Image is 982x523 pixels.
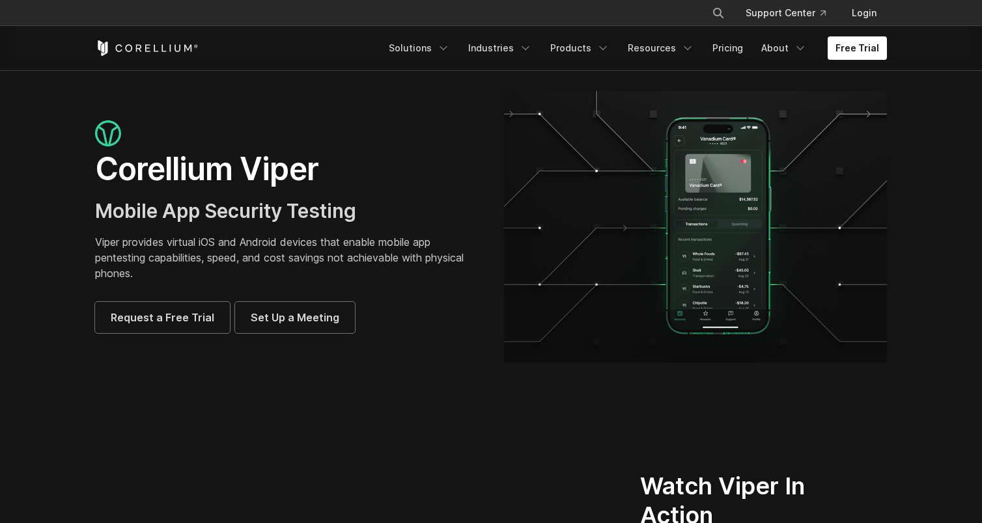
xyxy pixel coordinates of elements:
[95,199,356,222] span: Mobile App Security Testing
[95,40,199,56] a: Corellium Home
[841,1,887,25] a: Login
[696,1,887,25] div: Navigation Menu
[95,234,478,281] p: Viper provides virtual iOS and Android devices that enable mobile app pentesting capabilities, sp...
[95,150,478,189] h1: Corellium Viper
[542,36,617,60] a: Products
[705,36,751,60] a: Pricing
[95,302,230,333] a: Request a Free Trial
[381,36,887,60] div: Navigation Menu
[95,120,121,147] img: viper_icon_large
[381,36,458,60] a: Solutions
[707,1,730,25] button: Search
[111,310,214,325] span: Request a Free Trial
[460,36,540,60] a: Industries
[235,302,355,333] a: Set Up a Meeting
[504,91,887,362] img: viper_hero
[735,1,836,25] a: Support Center
[828,36,887,60] a: Free Trial
[620,36,702,60] a: Resources
[251,310,339,325] span: Set Up a Meeting
[753,36,815,60] a: About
